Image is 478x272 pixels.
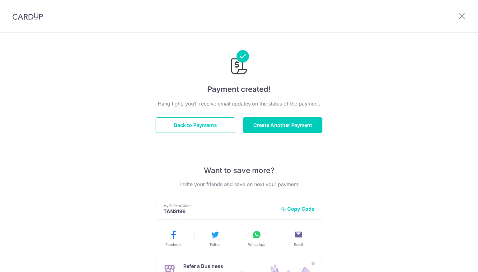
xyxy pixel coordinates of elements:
[209,242,221,247] span: Twitter
[156,181,322,188] p: Invite your friends and save on next your payment
[281,206,315,212] button: Copy Code
[294,242,303,247] span: Email
[229,50,249,76] img: Payments
[197,230,233,247] button: Twitter
[238,230,275,247] button: WhatsApp
[156,166,322,176] p: Want to save more?
[155,230,192,247] button: Facebook
[280,230,317,247] button: Email
[12,12,43,20] img: CardUp
[248,242,265,247] span: WhatsApp
[166,242,181,247] span: Facebook
[243,117,322,133] button: Create Another Payment
[163,208,276,214] p: TANS196
[163,203,276,208] p: My Referral Code
[156,117,235,133] button: Back to Payments
[156,84,322,95] h4: Payment created!
[156,100,322,107] p: Hang tight, you’ll receive email updates on the status of the payment.
[183,262,251,270] p: Refer a Business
